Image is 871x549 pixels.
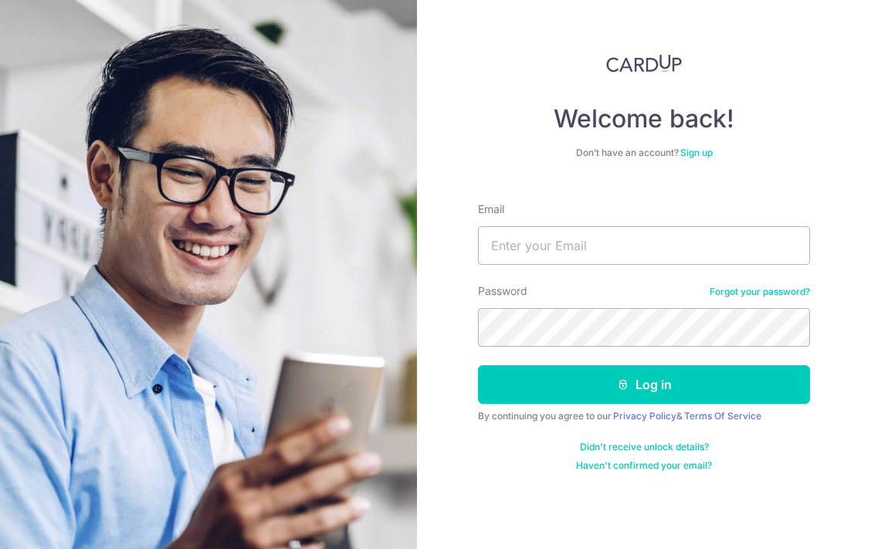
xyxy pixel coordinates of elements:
[478,226,810,265] input: Enter your Email
[478,147,810,159] div: Don’t have an account?
[478,365,810,404] button: Log in
[606,54,682,73] img: CardUp Logo
[684,410,761,422] a: Terms Of Service
[478,410,810,422] div: By continuing you agree to our &
[680,147,713,158] a: Sign up
[580,441,709,453] a: Didn't receive unlock details?
[478,202,504,217] label: Email
[576,459,712,472] a: Haven't confirmed your email?
[613,410,676,422] a: Privacy Policy
[710,286,810,298] a: Forgot your password?
[478,103,810,134] h4: Welcome back!
[478,283,527,299] label: Password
